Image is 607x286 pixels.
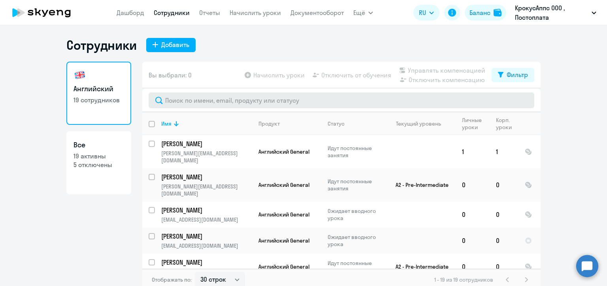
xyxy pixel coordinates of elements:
[382,168,456,201] td: A2 - Pre-Intermediate
[74,160,124,169] p: 5 отключены
[161,242,252,249] p: [EMAIL_ADDRESS][DOMAIN_NAME]
[469,8,490,17] div: Баланс
[413,5,439,21] button: RU
[154,9,190,17] a: Сотрудники
[161,216,252,223] p: [EMAIL_ADDRESS][DOMAIN_NAME]
[290,9,344,17] a: Документооборот
[496,117,513,131] div: Корп. уроки
[456,254,490,280] td: 0
[161,232,251,241] p: [PERSON_NAME]
[74,84,124,94] h3: Английский
[496,117,518,131] div: Корп. уроки
[492,68,534,82] button: Фильтр
[419,8,426,17] span: RU
[462,117,484,131] div: Личные уроки
[490,228,518,254] td: 0
[490,135,518,168] td: 1
[456,168,490,201] td: 0
[161,258,252,267] a: [PERSON_NAME]
[328,178,382,192] p: Идут постоянные занятия
[161,120,252,127] div: Имя
[230,9,281,17] a: Начислить уроки
[161,258,251,267] p: [PERSON_NAME]
[161,232,252,241] a: [PERSON_NAME]
[328,207,382,222] p: Ожидает вводного урока
[465,5,506,21] button: Балансbalance
[66,131,131,194] a: Все19 активны5 отключены
[161,173,251,181] p: [PERSON_NAME]
[66,62,131,125] a: Английский19 сотрудников
[74,69,86,81] img: english
[490,254,518,280] td: 0
[490,201,518,228] td: 0
[161,139,251,148] p: [PERSON_NAME]
[74,96,124,104] p: 19 сотрудников
[258,181,309,188] span: Английский General
[66,37,137,53] h1: Сотрудники
[149,92,534,108] input: Поиск по имени, email, продукту или статусу
[161,40,189,49] div: Добавить
[152,276,192,283] span: Отображать по:
[161,268,252,275] p: [EMAIL_ADDRESS][DOMAIN_NAME]
[258,120,280,127] div: Продукт
[161,206,251,214] p: [PERSON_NAME]
[258,120,321,127] div: Продукт
[515,3,588,22] p: КрокусАппс ООО , Постоплата Supportheroes
[507,70,528,79] div: Фильтр
[328,120,382,127] div: Статус
[328,233,382,248] p: Ожидает вводного урока
[462,117,489,131] div: Личные уроки
[161,150,252,164] p: [PERSON_NAME][EMAIL_ADDRESS][DOMAIN_NAME]
[456,228,490,254] td: 0
[353,5,373,21] button: Ещё
[258,211,309,218] span: Английский General
[117,9,144,17] a: Дашборд
[328,260,382,274] p: Идут постоянные занятия
[258,263,309,270] span: Английский General
[161,183,252,197] p: [PERSON_NAME][EMAIL_ADDRESS][DOMAIN_NAME]
[490,168,518,201] td: 0
[146,38,196,52] button: Добавить
[511,3,600,22] button: КрокусАппс ООО , Постоплата Supportheroes
[74,140,124,150] h3: Все
[74,152,124,160] p: 19 активны
[456,201,490,228] td: 0
[258,237,309,244] span: Английский General
[161,139,252,148] a: [PERSON_NAME]
[161,173,252,181] a: [PERSON_NAME]
[149,70,192,80] span: Вы выбрали: 0
[258,148,309,155] span: Английский General
[456,135,490,168] td: 1
[382,254,456,280] td: A2 - Pre-Intermediate
[161,120,172,127] div: Имя
[328,120,345,127] div: Статус
[494,9,501,17] img: balance
[353,8,365,17] span: Ещё
[434,276,493,283] span: 1 - 19 из 19 сотрудников
[199,9,220,17] a: Отчеты
[396,120,441,127] div: Текущий уровень
[328,145,382,159] p: Идут постоянные занятия
[388,120,455,127] div: Текущий уровень
[161,206,252,214] a: [PERSON_NAME]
